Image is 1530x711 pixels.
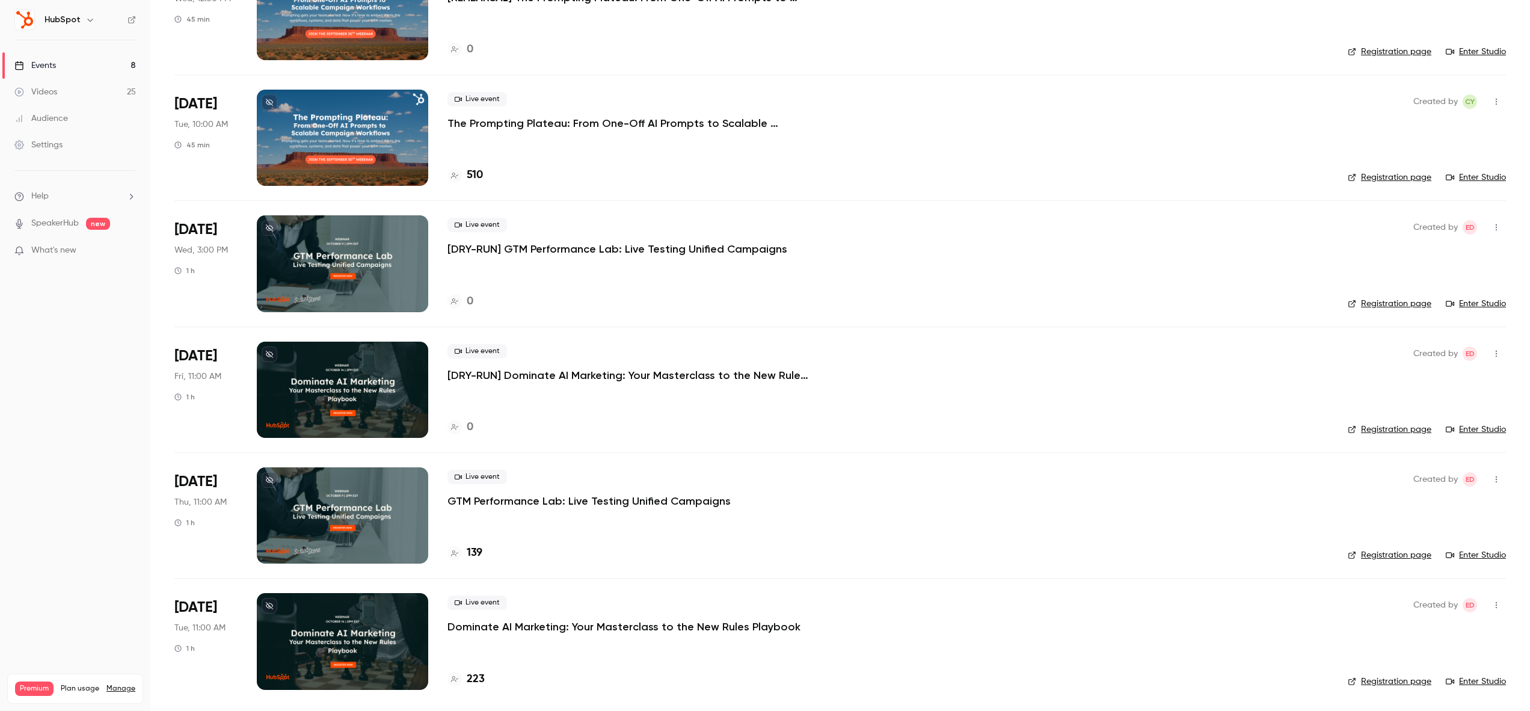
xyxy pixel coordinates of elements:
a: [DRY-RUN] Dominate AI Marketing: Your Masterclass to the New Rules Playbook [447,368,808,383]
span: CY [1465,94,1475,109]
h4: 139 [467,545,482,561]
span: ED [1466,598,1475,612]
a: 0 [447,419,473,436]
a: 0 [447,294,473,310]
a: 0 [447,42,473,58]
span: Created by [1413,346,1458,361]
div: Oct 14 Tue, 2:00 PM (America/New York) [174,593,238,689]
h4: 0 [467,419,473,436]
span: [DATE] [174,472,217,491]
span: Celine Yung [1463,94,1477,109]
span: [DATE] [174,94,217,114]
span: Elika Dizechi [1463,472,1477,487]
span: Elika Dizechi [1463,346,1477,361]
span: Live event [447,344,507,359]
span: Live event [447,470,507,484]
a: Registration page [1348,171,1431,183]
div: 45 min [174,14,210,24]
span: ED [1466,472,1475,487]
span: Created by [1413,94,1458,109]
a: Enter Studio [1446,171,1506,183]
a: 139 [447,545,482,561]
a: Manage [106,684,135,694]
div: Events [14,60,56,72]
div: Settings [14,139,63,151]
span: [DATE] [174,220,217,239]
a: Dominate AI Marketing: Your Masterclass to the New Rules Playbook [447,620,800,634]
a: 510 [447,167,483,183]
img: HubSpot [15,10,34,29]
div: 1 h [174,392,195,402]
a: SpeakerHub [31,217,79,230]
a: The Prompting Plateau: From One-Off AI Prompts to Scalable Campaign Workflows [447,116,808,131]
div: Oct 1 Wed, 3:00 PM (America/Los Angeles) [174,215,238,312]
div: 1 h [174,644,195,653]
span: Created by [1413,598,1458,612]
div: 1 h [174,518,195,528]
span: Tue, 11:00 AM [174,622,226,634]
span: Tue, 10:00 AM [174,118,228,131]
span: Plan usage [61,684,99,694]
span: Elika Dizechi [1463,598,1477,612]
h4: 0 [467,42,473,58]
div: 45 min [174,140,210,150]
span: What's new [31,244,76,257]
h4: 223 [467,671,485,688]
a: Enter Studio [1446,423,1506,436]
span: [DATE] [174,346,217,366]
span: Help [31,190,49,203]
a: Registration page [1348,46,1431,58]
span: Thu, 11:00 AM [174,496,227,508]
li: help-dropdown-opener [14,190,136,203]
span: Live event [447,92,507,106]
span: Live event [447,596,507,610]
a: [DRY-RUN] GTM Performance Lab: Live Testing Unified Campaigns [447,242,787,256]
a: GTM Performance Lab: Live Testing Unified Campaigns [447,494,731,508]
a: Enter Studio [1446,298,1506,310]
h6: HubSpot [45,14,81,26]
div: 1 h [174,266,195,275]
a: Registration page [1348,676,1431,688]
a: Registration page [1348,423,1431,436]
div: Videos [14,86,57,98]
span: ED [1466,220,1475,235]
div: Oct 9 Thu, 2:00 PM (America/New York) [174,467,238,564]
div: Oct 3 Fri, 11:00 AM (America/Los Angeles) [174,342,238,438]
div: Sep 30 Tue, 1:00 PM (America/New York) [174,90,238,186]
span: Premium [15,682,54,696]
span: Wed, 3:00 PM [174,244,228,256]
span: Created by [1413,472,1458,487]
span: Created by [1413,220,1458,235]
a: Enter Studio [1446,46,1506,58]
a: Registration page [1348,549,1431,561]
span: Fri, 11:00 AM [174,371,221,383]
span: Elika Dizechi [1463,220,1477,235]
h4: 510 [467,167,483,183]
a: Registration page [1348,298,1431,310]
div: Audience [14,112,68,125]
a: Enter Studio [1446,549,1506,561]
a: 223 [447,671,485,688]
h4: 0 [467,294,473,310]
span: new [86,218,110,230]
span: Live event [447,218,507,232]
span: [DATE] [174,598,217,617]
iframe: Noticeable Trigger [121,245,136,256]
a: Enter Studio [1446,676,1506,688]
span: ED [1466,346,1475,361]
